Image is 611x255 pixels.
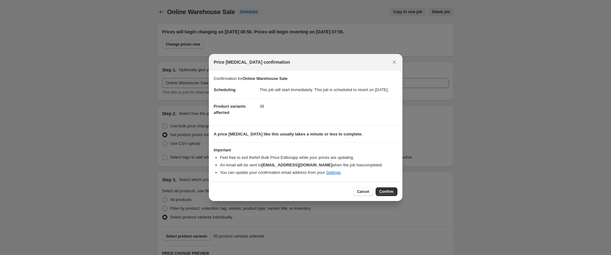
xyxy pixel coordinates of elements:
span: Cancel [357,189,369,194]
b: A price [MEDICAL_DATA] like this usually takes a minute or less to complete. [214,132,363,136]
span: Confirm [379,189,394,194]
span: Scheduling [214,87,236,92]
b: [EMAIL_ADDRESS][DOMAIN_NAME] [261,163,332,167]
b: Online Warehouse Sale [243,76,288,81]
span: Price [MEDICAL_DATA] confirmation [214,59,290,65]
p: Confirmation for [214,76,397,82]
a: Settings [326,170,341,175]
button: Cancel [353,187,373,196]
dd: This job will start immediately. This job is scheduled to revert on [DATE]. [260,82,397,98]
button: Close [390,58,399,66]
h3: Important [214,148,397,153]
button: Confirm [376,187,397,196]
li: An email will be sent to when the job has completed . [220,162,397,168]
span: Product variants affected [214,104,246,115]
li: Feel free to exit the NA Bulk Price Editor app while your prices are updating. [220,154,397,161]
dd: 38 [260,98,397,115]
li: You can update your confirmation email address from your . [220,169,397,176]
